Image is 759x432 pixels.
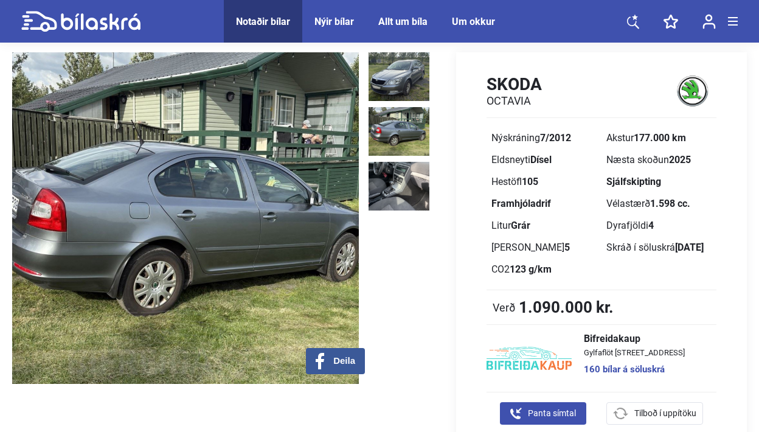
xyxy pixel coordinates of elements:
[606,221,712,231] div: Dyrafjöldi
[650,198,690,209] b: 1.598 cc.
[236,16,290,27] a: Notaðir bílar
[452,16,495,27] a: Um okkur
[606,176,661,187] b: Sjálfskipting
[675,242,704,253] b: [DATE]
[669,154,691,165] b: 2025
[491,243,597,253] div: [PERSON_NAME]
[606,243,712,253] div: Skráð í söluskrá
[634,407,696,420] span: Tilboð í uppítöku
[634,132,686,144] b: 177.000 km
[510,263,552,275] b: 123 g/km
[540,132,571,144] b: 7/2012
[528,407,576,420] span: Panta símtal
[306,348,365,374] button: Deila
[648,220,654,231] b: 4
[702,14,716,29] img: user-login.svg
[519,299,614,315] b: 1.090.000 kr.
[491,133,597,143] div: Nýskráning
[369,52,429,101] img: 1754387674_3093008239196322461_26687646941610914.jpg
[584,349,685,357] span: Gylfaflöt [STREET_ADDRESS]
[493,301,516,313] span: Verð
[491,155,597,165] div: Eldsneyti
[369,107,429,156] img: 1754387674_1514773544131392471_26687647372648475.jpg
[584,365,685,374] a: 160 bílar á söluskrá
[491,265,597,274] div: CO2
[511,220,530,231] b: Grár
[487,74,542,94] h1: Skoda
[491,221,597,231] div: Litur
[369,162,429,211] img: 1754387675_3513880871552484900_26687647786753932.jpg
[606,199,712,209] div: Vélastærð
[491,198,551,209] b: Framhjóladrif
[487,94,542,108] h2: OCTAVIA
[378,16,428,27] a: Allt um bíla
[491,177,597,187] div: Hestöfl
[669,74,716,108] img: logo Skoda OCTAVIA
[333,355,355,366] span: Deila
[564,242,570,253] b: 5
[606,155,712,165] div: Næsta skoðun
[314,16,354,27] a: Nýir bílar
[584,334,685,344] span: Bifreidakaup
[522,176,538,187] b: 105
[530,154,552,165] b: Dísel
[606,133,712,143] div: Akstur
